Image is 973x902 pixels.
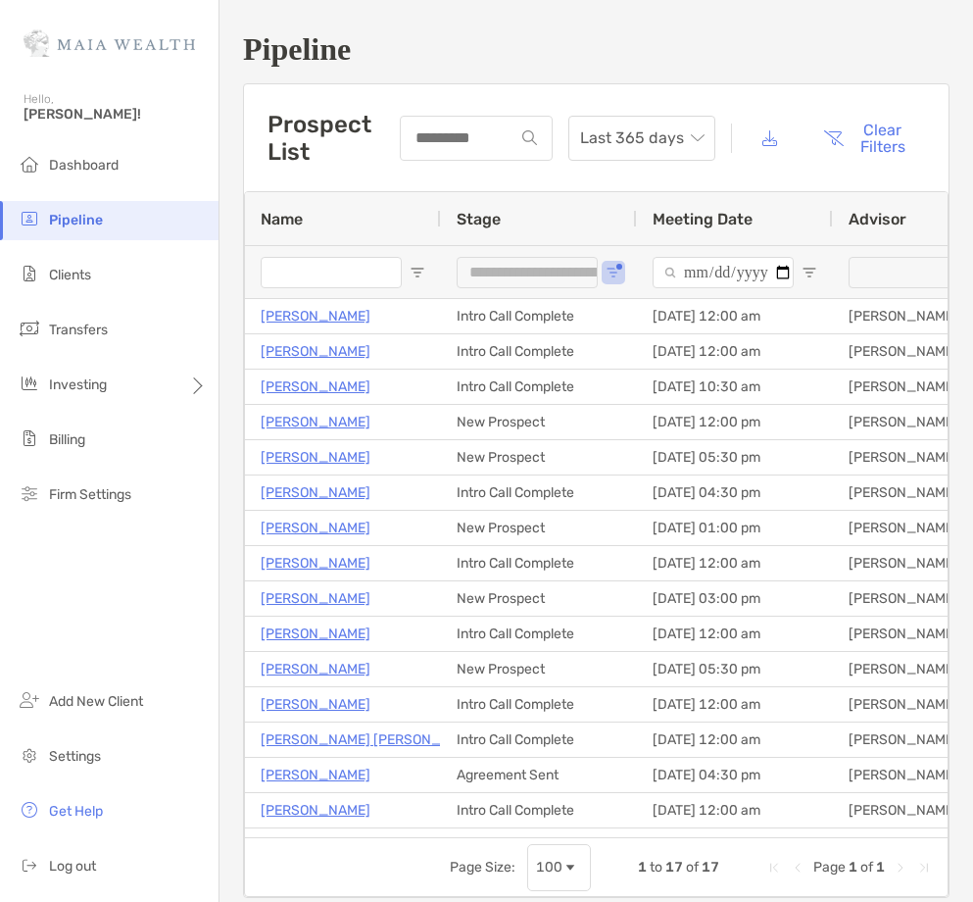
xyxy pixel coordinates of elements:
div: [DATE] 12:00 pm [637,405,833,439]
span: Investing [49,376,107,393]
img: settings icon [18,743,41,767]
span: Name [261,210,303,228]
span: Billing [49,431,85,448]
div: [DATE] 12:00 am [637,687,833,722]
span: Pipeline [49,212,103,228]
div: [DATE] 12:00 am [637,334,833,369]
a: [PERSON_NAME] [261,551,370,576]
a: [PERSON_NAME] [261,657,370,681]
div: First Page [766,860,782,876]
img: add_new_client icon [18,688,41,712]
img: transfers icon [18,317,41,340]
span: Page [813,859,846,876]
div: [DATE] 09:00 am [637,828,833,863]
span: 1 [849,859,857,876]
span: Meeting Date [653,210,753,228]
div: Page Size: [450,859,515,876]
div: [DATE] 12:00 am [637,546,833,580]
a: [PERSON_NAME] [261,480,370,505]
img: Zoe Logo [24,8,195,78]
div: New Prospect [441,828,637,863]
a: [PERSON_NAME] [261,586,370,611]
div: Page Size [527,844,591,891]
span: Stage [457,210,501,228]
div: Intro Call Complete [441,687,637,722]
span: to [650,859,662,876]
span: Get Help [49,803,103,820]
div: New Prospect [441,405,637,439]
div: New Prospect [441,581,637,616]
div: Intro Call Complete [441,617,637,651]
span: Clients [49,267,91,283]
div: [DATE] 05:30 pm [637,440,833,475]
div: Previous Page [790,860,805,876]
img: logout icon [18,853,41,877]
span: Dashboard [49,157,119,174]
button: Clear Filters [808,108,925,168]
div: [DATE] 05:30 pm [637,652,833,686]
a: [PERSON_NAME] [261,445,370,470]
div: 100 [536,859,562,876]
p: [PERSON_NAME] [261,692,370,717]
p: [PERSON_NAME] [261,375,370,399]
div: [DATE] 12:00 am [637,617,833,651]
a: [PERSON_NAME] [PERSON_NAME] [261,727,483,752]
div: Intro Call Complete [441,299,637,333]
img: get-help icon [18,798,41,822]
a: [PERSON_NAME] [261,516,370,540]
a: [PERSON_NAME] [261,339,370,364]
span: of [686,859,699,876]
button: Open Filter Menu [606,265,621,280]
span: Log out [49,858,96,875]
span: Add New Client [49,693,143,710]
div: Next Page [893,860,908,876]
input: Name Filter Input [261,257,402,288]
div: Intro Call Complete [441,793,637,827]
div: Intro Call Complete [441,546,637,580]
a: [PERSON_NAME] [261,763,370,787]
span: Settings [49,748,101,765]
span: Last 365 days [580,117,704,160]
img: firm-settings icon [18,481,41,505]
h1: Pipeline [243,31,949,68]
div: [DATE] 03:00 pm [637,581,833,616]
a: [PERSON_NAME] [261,798,370,823]
div: Intro Call Complete [441,723,637,757]
img: dashboard icon [18,152,41,175]
a: [PERSON_NAME] [261,833,370,858]
div: Agreement Sent [441,758,637,792]
div: [DATE] 01:00 pm [637,511,833,545]
div: [DATE] 10:30 am [637,370,833,404]
div: Intro Call Complete [441,476,637,510]
h3: Prospect List [268,111,400,166]
div: [DATE] 12:00 am [637,793,833,827]
span: 1 [638,859,647,876]
div: Intro Call Complete [441,370,637,404]
span: of [860,859,873,876]
input: Meeting Date Filter Input [653,257,794,288]
div: [DATE] 12:00 am [637,299,833,333]
div: New Prospect [441,652,637,686]
a: [PERSON_NAME] [261,410,370,434]
div: New Prospect [441,440,637,475]
div: Intro Call Complete [441,334,637,369]
span: [PERSON_NAME]! [24,106,207,123]
img: clients icon [18,262,41,285]
img: input icon [522,130,537,145]
div: [DATE] 04:30 pm [637,476,833,510]
a: [PERSON_NAME] [261,622,370,646]
a: [PERSON_NAME] [261,304,370,328]
button: Open Filter Menu [802,265,817,280]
